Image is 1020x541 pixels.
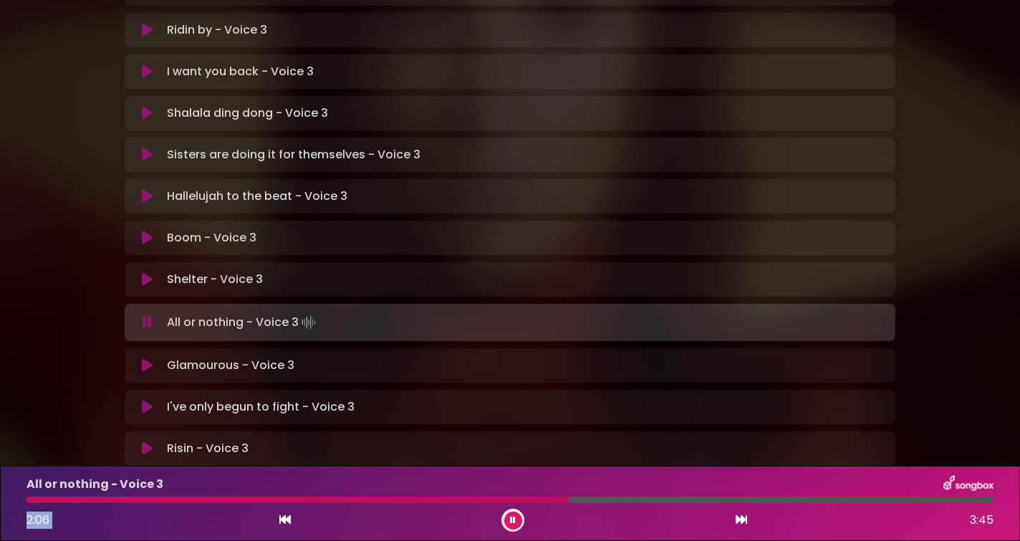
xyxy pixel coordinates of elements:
[167,271,263,288] p: Shelter - Voice 3
[167,440,249,457] p: Risin - Voice 3
[970,512,993,529] span: 3:45
[167,398,355,416] p: I've only begun to fight - Voice 3
[27,512,49,528] span: 2:06
[167,105,328,122] p: Shalala ding dong - Voice 3
[167,312,319,332] p: All or nothing - Voice 3
[167,229,256,246] p: Boom - Voice 3
[943,475,993,494] img: songbox-logo-white.png
[167,63,314,80] p: I want you back - Voice 3
[167,21,267,39] p: Ridin by - Voice 3
[167,188,347,205] p: Hallelujah to the beat - Voice 3
[167,146,420,163] p: Sisters are doing it for themselves - Voice 3
[27,476,163,493] p: All or nothing - Voice 3
[299,312,319,332] img: waveform4.gif
[167,357,294,374] p: Glamourous - Voice 3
